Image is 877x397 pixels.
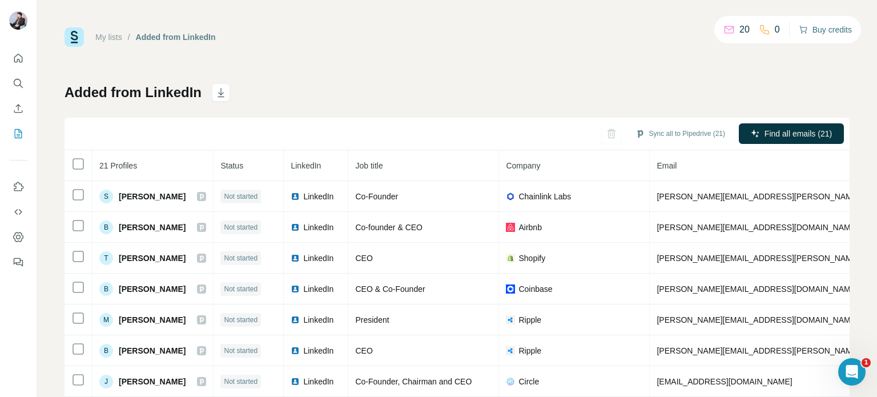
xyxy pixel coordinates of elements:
[506,346,515,355] img: company-logo
[9,73,27,94] button: Search
[838,358,866,386] iframe: Intercom live chat
[518,314,541,326] span: Ripple
[9,227,27,247] button: Dashboard
[506,192,515,201] img: company-logo
[303,222,333,233] span: LinkedIn
[99,375,113,388] div: J
[506,254,515,263] img: company-logo
[65,83,202,102] h1: Added from LinkedIn
[9,123,27,144] button: My lists
[99,161,137,170] span: 21 Profiles
[9,252,27,272] button: Feedback
[355,192,398,201] span: Co-Founder
[224,315,258,325] span: Not started
[136,31,216,43] div: Added from LinkedIn
[627,125,733,142] button: Sync all to Pipedrive (21)
[506,223,515,232] img: company-logo
[119,222,186,233] span: [PERSON_NAME]
[291,315,300,324] img: LinkedIn logo
[119,252,186,264] span: [PERSON_NAME]
[119,191,186,202] span: [PERSON_NAME]
[518,252,545,264] span: Shopify
[799,22,852,38] button: Buy credits
[9,48,27,69] button: Quick start
[739,123,844,144] button: Find all emails (21)
[355,284,425,294] span: CEO & Co-Founder
[224,346,258,356] span: Not started
[518,345,541,356] span: Ripple
[518,283,552,295] span: Coinbase
[291,192,300,201] img: LinkedIn logo
[99,220,113,234] div: B
[657,315,858,324] span: [PERSON_NAME][EMAIL_ADDRESS][DOMAIN_NAME]
[224,376,258,387] span: Not started
[99,282,113,296] div: B
[99,313,113,327] div: M
[739,23,750,37] p: 20
[355,346,372,355] span: CEO
[518,222,541,233] span: Airbnb
[355,377,472,386] span: Co-Founder, Chairman and CEO
[291,377,300,386] img: LinkedIn logo
[303,314,333,326] span: LinkedIn
[291,346,300,355] img: LinkedIn logo
[224,191,258,202] span: Not started
[657,161,677,170] span: Email
[506,284,515,294] img: company-logo
[303,376,333,387] span: LinkedIn
[9,177,27,197] button: Use Surfe on LinkedIn
[506,161,540,170] span: Company
[506,315,515,324] img: company-logo
[99,190,113,203] div: S
[355,223,423,232] span: Co-founder & CEO
[9,98,27,119] button: Enrich CSV
[518,376,539,387] span: Circle
[862,358,871,367] span: 1
[9,202,27,222] button: Use Surfe API
[9,11,27,30] img: Avatar
[657,377,792,386] span: [EMAIL_ADDRESS][DOMAIN_NAME]
[224,222,258,232] span: Not started
[355,161,383,170] span: Job title
[119,376,186,387] span: [PERSON_NAME]
[303,191,333,202] span: LinkedIn
[518,191,571,202] span: Chainlink Labs
[291,161,321,170] span: LinkedIn
[303,345,333,356] span: LinkedIn
[765,128,832,139] span: Find all emails (21)
[775,23,780,37] p: 0
[657,284,858,294] span: [PERSON_NAME][EMAIL_ADDRESS][DOMAIN_NAME]
[119,345,186,356] span: [PERSON_NAME]
[355,315,389,324] span: President
[119,283,186,295] span: [PERSON_NAME]
[291,223,300,232] img: LinkedIn logo
[506,377,515,386] img: company-logo
[657,223,858,232] span: [PERSON_NAME][EMAIL_ADDRESS][DOMAIN_NAME]
[291,284,300,294] img: LinkedIn logo
[99,251,113,265] div: T
[95,33,122,42] a: My lists
[220,161,243,170] span: Status
[303,252,333,264] span: LinkedIn
[99,344,113,358] div: B
[224,253,258,263] span: Not started
[119,314,186,326] span: [PERSON_NAME]
[224,284,258,294] span: Not started
[65,27,84,47] img: Surfe Logo
[128,31,130,43] li: /
[355,254,372,263] span: CEO
[303,283,333,295] span: LinkedIn
[291,254,300,263] img: LinkedIn logo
